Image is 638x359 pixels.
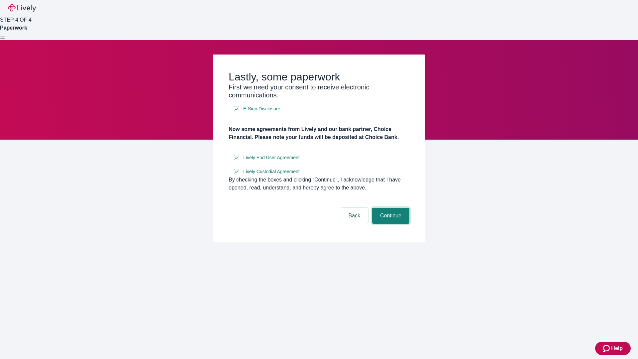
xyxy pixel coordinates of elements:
a: e-sign disclosure document [242,168,301,176]
a: e-sign disclosure document [242,105,281,113]
span: Lively Custodial Agreement [243,168,300,175]
a: e-sign disclosure document [242,154,301,162]
svg: Zendesk support icon [603,344,611,352]
span: Help [611,344,623,352]
span: E-Sign Disclosure [243,105,280,112]
button: Back [340,208,368,224]
img: Lively [8,4,36,12]
div: By checking the boxes and clicking “Continue", I acknowledge that I have opened, read, understand... [229,176,409,192]
h2: Lastly, some paperwork [229,70,409,83]
button: Continue [372,208,409,224]
h4: Now some agreements from Lively and our bank partner, Choice Financial. Please note your funds wi... [229,125,409,141]
h3: First we need your consent to receive electronic communications. [229,83,409,99]
button: Zendesk support iconHelp [595,342,631,355]
span: Lively End User Agreement [243,154,300,161]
